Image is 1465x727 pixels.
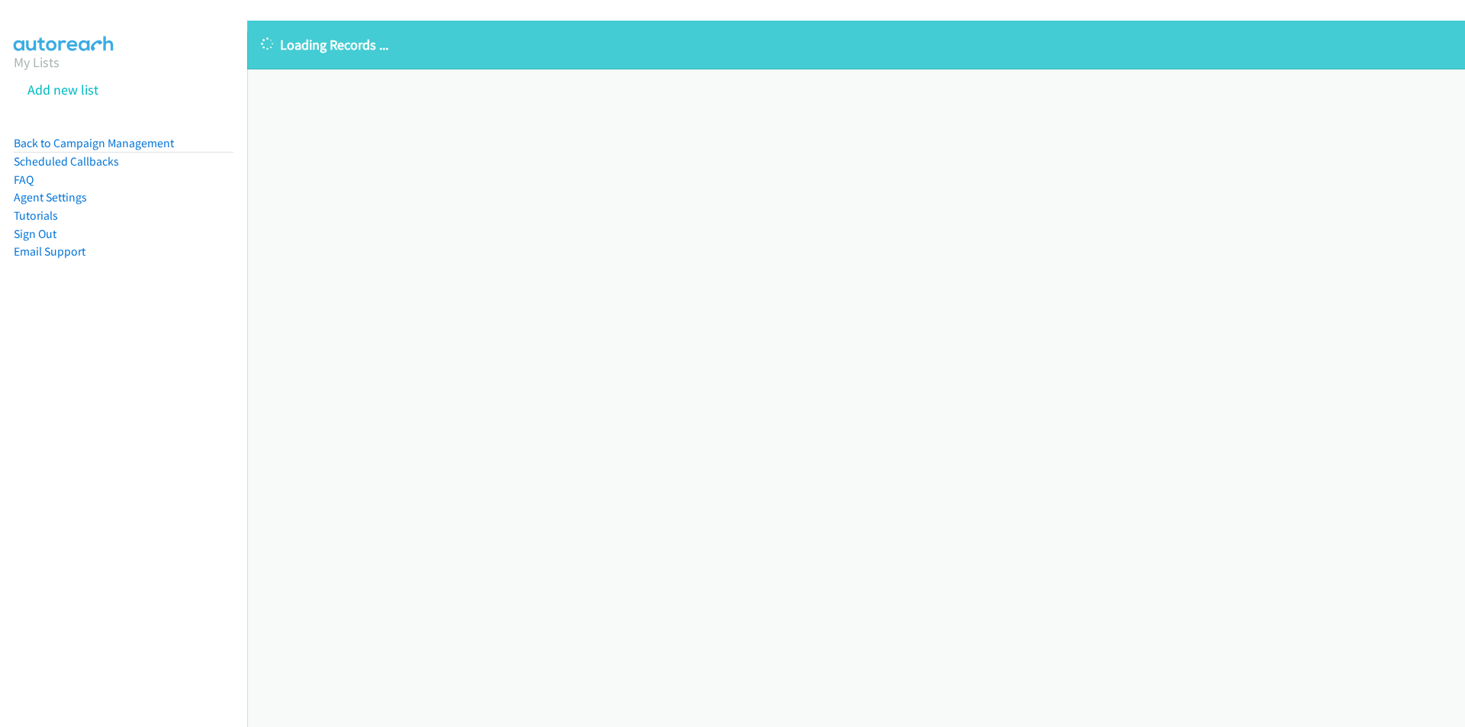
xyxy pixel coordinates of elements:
a: Agent Settings [14,190,87,204]
a: Sign Out [14,227,56,241]
p: Loading Records ... [261,34,1451,55]
a: Back to Campaign Management [14,136,174,150]
a: Add new list [27,81,98,98]
a: Email Support [14,244,85,259]
a: Scheduled Callbacks [14,154,119,169]
a: Tutorials [14,208,58,223]
a: FAQ [14,172,34,187]
a: My Lists [14,53,60,71]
